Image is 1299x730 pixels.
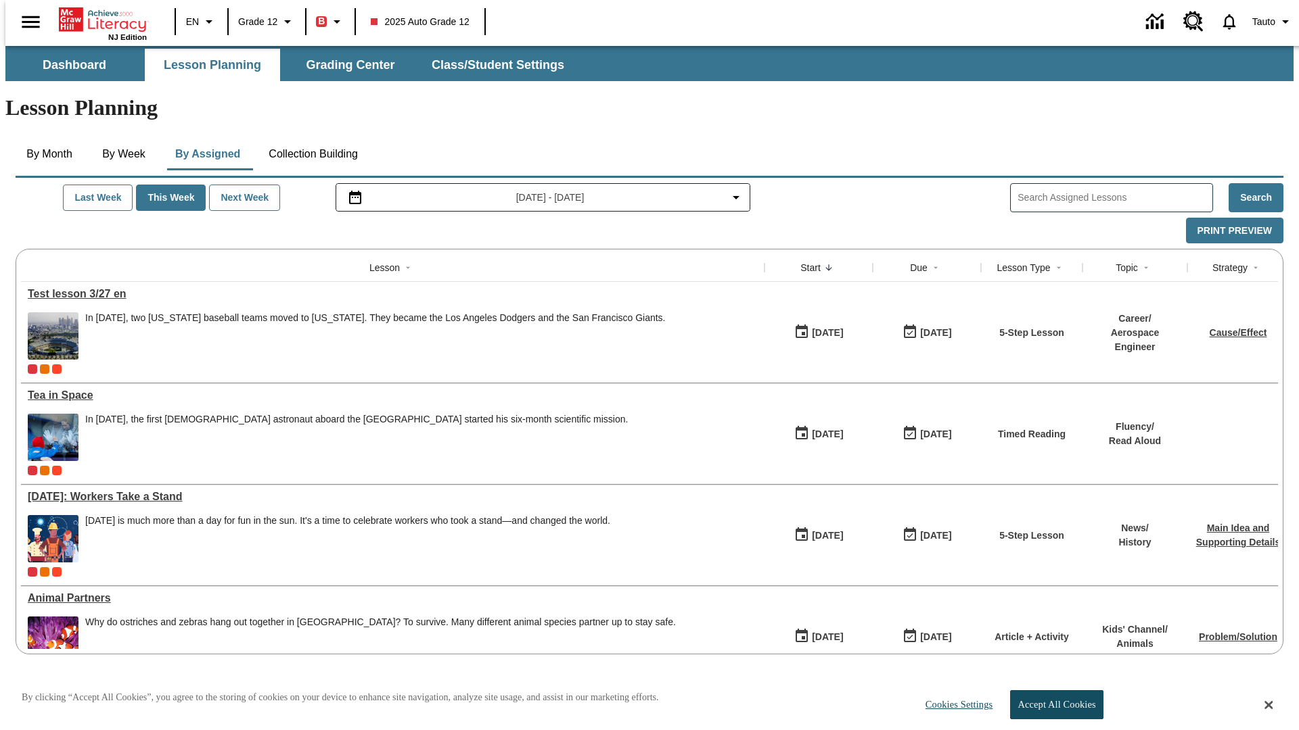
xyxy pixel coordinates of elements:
div: Why do ostriches and zebras hang out together in [GEOGRAPHIC_DATA]? To survive. Many different an... [85,616,676,628]
a: Problem/Solution [1199,631,1277,642]
div: SubNavbar [5,46,1294,81]
div: OL 2025 Auto Grade 12 [40,567,49,577]
a: Notifications [1212,4,1247,39]
div: Test lesson 3/27 en [28,288,758,300]
span: Grading Center [306,57,394,73]
button: Sort [821,260,837,276]
div: Current Class [28,567,37,577]
div: Home [59,5,147,41]
div: Tea in Space [28,389,758,401]
button: Search [1229,183,1283,212]
a: Home [59,6,147,33]
button: 10/15/25: First time the lesson was available [790,320,848,345]
div: In December 2015, the first British astronaut aboard the International Space Station started his ... [85,414,628,461]
div: [DATE] [812,324,843,341]
div: Lesson Type [997,261,1050,274]
button: Open side menu [11,2,51,42]
div: OL 2025 Auto Grade 12 [40,364,49,374]
button: 06/30/26: Last day the lesson can be accessed [898,522,956,548]
div: SubNavbar [5,49,576,81]
span: 2025 Auto Grade 12 [371,15,469,29]
button: Language: EN, Select a language [180,9,223,34]
div: Lesson [369,261,400,274]
button: Cookies Settings [913,691,998,719]
div: Current Class [28,364,37,374]
p: 5-Step Lesson [999,326,1064,340]
a: Test lesson 3/27 en, Lessons [28,288,758,300]
button: Next Week [209,185,280,211]
p: Career / [1089,312,1181,326]
button: Sort [1138,260,1154,276]
a: Animal Partners, Lessons [28,592,758,604]
span: EN [186,15,199,29]
button: This Week [136,185,206,211]
div: Test 1 [52,364,62,374]
div: Animal Partners [28,592,758,604]
div: [DATE] [920,324,951,341]
div: [DATE] [920,629,951,646]
p: By clicking “Accept All Cookies”, you agree to the storing of cookies on your device to enhance s... [22,691,659,704]
div: In [DATE], two [US_STATE] baseball teams moved to [US_STATE]. They became the Los Angeles Dodgers... [85,312,666,324]
button: Class/Student Settings [421,49,575,81]
div: Why do ostriches and zebras hang out together in Africa? To survive. Many different animal specie... [85,616,676,664]
p: Kids' Channel / [1102,623,1168,637]
div: Test 1 [52,567,62,577]
div: [DATE] [920,527,951,544]
button: Profile/Settings [1247,9,1299,34]
button: Last Week [63,185,133,211]
svg: Collapse Date Range Filter [728,189,744,205]
button: 10/06/25: First time the lesson was available [790,421,848,447]
button: Collection Building [258,138,369,170]
div: [DATE] [812,426,843,443]
a: Labor Day: Workers Take a Stand, Lessons [28,491,758,503]
span: Labor Day is much more than a day for fun in the sun. It's a time to celebrate workers who took a... [85,515,610,562]
span: Class/Student Settings [432,57,564,73]
p: Fluency / [1109,420,1161,434]
span: OL 2025 Auto Grade 12 [40,466,49,475]
div: [DATE] [920,426,951,443]
button: Sort [1248,260,1264,276]
div: [DATE] [812,629,843,646]
div: Due [910,261,928,274]
button: Grading Center [283,49,418,81]
span: [DATE] - [DATE] [516,191,585,205]
div: Start [800,261,821,274]
h1: Lesson Planning [5,95,1294,120]
div: Test 1 [52,466,62,475]
div: Current Class [28,466,37,475]
img: Three clownfish swim around a purple anemone. [28,616,78,664]
div: In 1958, two New York baseball teams moved to California. They became the Los Angeles Dodgers and... [85,312,666,360]
div: In [DATE], the first [DEMOGRAPHIC_DATA] astronaut aboard the [GEOGRAPHIC_DATA] started his six-mo... [85,414,628,425]
p: Read Aloud [1109,434,1161,448]
button: Boost Class color is red. Change class color [311,9,350,34]
button: By Week [90,138,158,170]
button: 07/07/25: First time the lesson was available [790,624,848,650]
span: Grade 12 [238,15,277,29]
button: Lesson Planning [145,49,280,81]
p: News / [1118,521,1151,535]
button: 10/15/25: Last day the lesson can be accessed [898,320,956,345]
span: Tauto [1252,15,1275,29]
button: Dashboard [7,49,142,81]
img: An astronaut, the first from the United Kingdom to travel to the International Space Station, wav... [28,414,78,461]
button: 06/30/26: Last day the lesson can be accessed [898,624,956,650]
button: Sort [400,260,416,276]
button: Sort [928,260,944,276]
a: Tea in Space, Lessons [28,389,758,401]
button: Accept All Cookies [1010,690,1103,719]
button: Close [1264,699,1273,711]
a: Resource Center, Will open in new tab [1175,3,1212,40]
button: Select the date range menu item [342,189,745,205]
a: Main Idea and Supporting Details [1196,522,1280,547]
p: History [1118,535,1151,550]
div: Strategy [1212,261,1248,274]
div: Labor Day: Workers Take a Stand [28,491,758,503]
